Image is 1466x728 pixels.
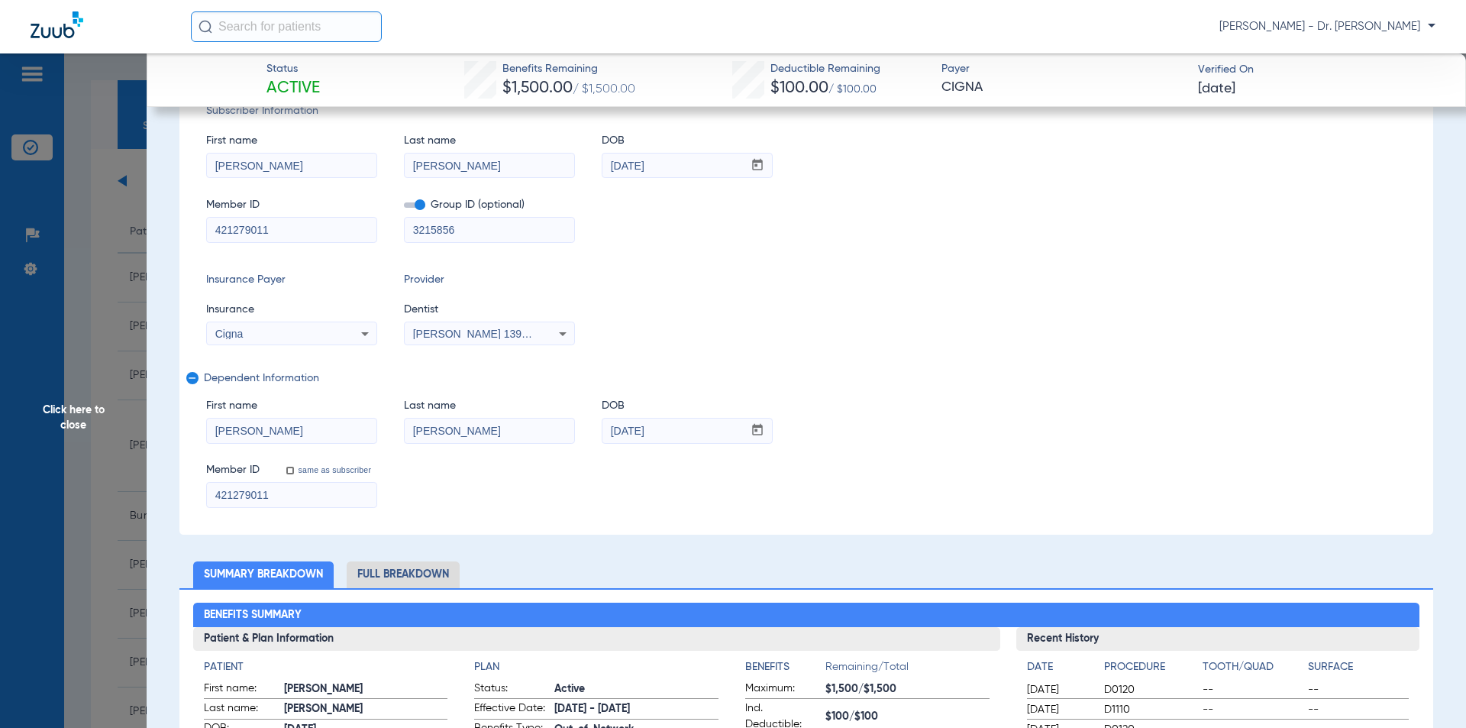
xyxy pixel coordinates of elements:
[1308,682,1409,697] span: --
[554,681,718,697] span: Active
[204,372,1404,384] span: Dependent Information
[745,659,825,675] h4: Benefits
[1104,682,1197,697] span: D0120
[474,681,549,699] span: Status:
[1198,62,1442,78] span: Verified On
[206,197,377,213] span: Member ID
[941,61,1185,77] span: Payer
[770,61,880,77] span: Deductible Remaining
[204,700,279,719] span: Last name:
[1104,702,1197,717] span: D1110
[295,464,372,475] label: same as subscriber
[1203,659,1303,681] app-breakdown-title: Tooth/Quad
[347,561,460,588] li: Full Breakdown
[204,681,279,699] span: First name:
[825,659,990,681] span: Remaining/Total
[1308,659,1409,681] app-breakdown-title: Surface
[1308,659,1409,675] h4: Surface
[191,11,382,42] input: Search for patients
[573,83,635,95] span: / $1,500.00
[193,603,1420,627] h2: Benefits Summary
[1203,682,1303,697] span: --
[602,133,773,149] span: DOB
[193,561,334,588] li: Summary Breakdown
[828,84,877,95] span: / $100.00
[413,328,563,340] span: [PERSON_NAME] 1396853875
[1104,659,1197,675] h4: Procedure
[1219,19,1435,34] span: [PERSON_NAME] - Dr. [PERSON_NAME]
[1027,682,1091,697] span: [DATE]
[474,659,718,675] h4: Plan
[206,103,1406,119] span: Subscriber Information
[404,133,575,149] span: Last name
[602,398,773,414] span: DOB
[206,462,260,478] span: Member ID
[284,681,448,697] span: [PERSON_NAME]
[266,61,320,77] span: Status
[825,709,990,725] span: $100/$100
[1016,627,1420,652] h3: Recent History
[743,419,773,443] button: Open calendar
[193,627,1000,652] h3: Patient & Plan Information
[206,398,377,414] span: First name
[204,659,448,675] h4: Patient
[474,700,549,719] span: Effective Date:
[404,197,575,213] span: Group ID (optional)
[1390,655,1466,728] iframe: Chat Widget
[502,80,573,96] span: $1,500.00
[206,302,377,318] span: Insurance
[404,398,575,414] span: Last name
[502,61,635,77] span: Benefits Remaining
[745,681,820,699] span: Maximum:
[941,78,1185,97] span: CIGNA
[31,11,83,38] img: Zuub Logo
[206,272,377,288] span: Insurance Payer
[404,272,575,288] span: Provider
[745,659,825,681] app-breakdown-title: Benefits
[404,302,575,318] span: Dentist
[1027,659,1091,681] app-breakdown-title: Date
[1027,659,1091,675] h4: Date
[825,681,990,697] span: $1,500/$1,500
[743,154,773,178] button: Open calendar
[1104,659,1197,681] app-breakdown-title: Procedure
[1027,702,1091,717] span: [DATE]
[554,701,718,717] span: [DATE] - [DATE]
[284,701,448,717] span: [PERSON_NAME]
[186,372,195,390] mat-icon: remove
[1203,702,1303,717] span: --
[206,133,377,149] span: First name
[1198,79,1235,99] span: [DATE]
[215,328,244,340] span: Cigna
[266,78,320,99] span: Active
[1308,702,1409,717] span: --
[770,80,828,96] span: $100.00
[1203,659,1303,675] h4: Tooth/Quad
[199,20,212,34] img: Search Icon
